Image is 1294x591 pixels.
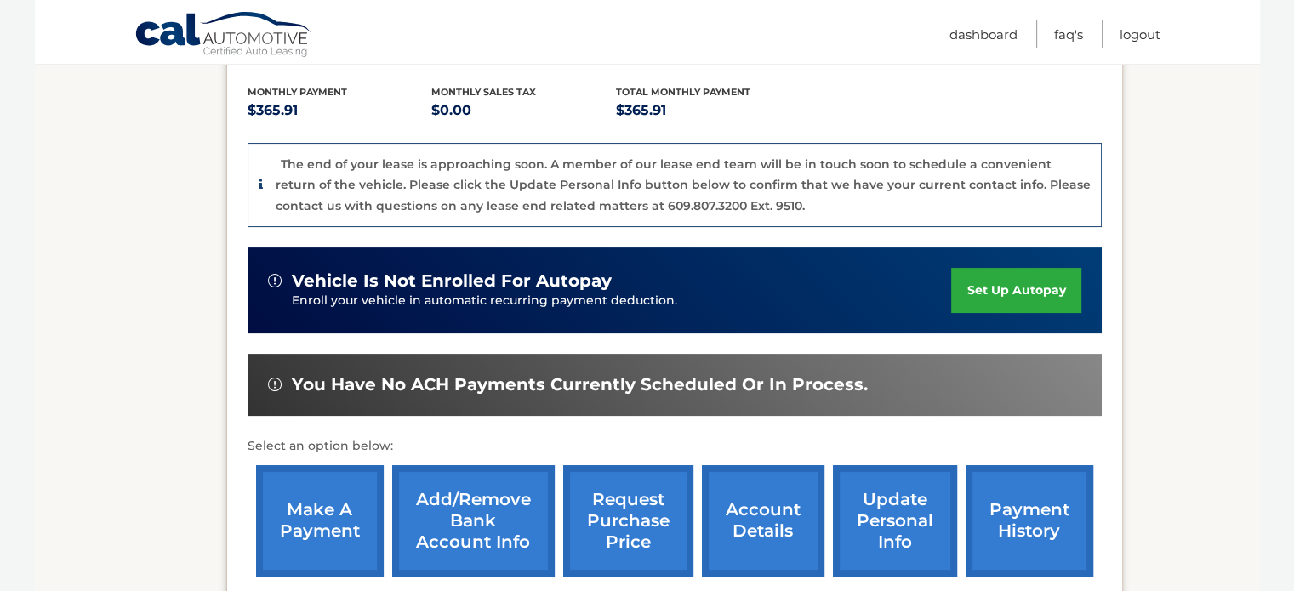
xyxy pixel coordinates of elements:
span: Total Monthly Payment [616,86,750,98]
a: set up autopay [951,268,1080,313]
p: Select an option below: [248,436,1102,457]
p: $365.91 [616,99,801,122]
a: Logout [1120,20,1160,48]
p: The end of your lease is approaching soon. A member of our lease end team will be in touch soon t... [276,156,1091,213]
p: $0.00 [431,99,616,122]
a: make a payment [256,465,384,577]
a: request purchase price [563,465,693,577]
a: update personal info [833,465,957,577]
a: account details [702,465,824,577]
span: vehicle is not enrolled for autopay [292,270,612,292]
p: $365.91 [248,99,432,122]
img: alert-white.svg [268,378,282,391]
a: Cal Automotive [134,11,313,60]
a: Add/Remove bank account info [392,465,555,577]
a: FAQ's [1054,20,1083,48]
p: Enroll your vehicle in automatic recurring payment deduction. [292,292,952,310]
span: Monthly sales Tax [431,86,536,98]
img: alert-white.svg [268,274,282,287]
a: payment history [966,465,1093,577]
a: Dashboard [949,20,1018,48]
span: You have no ACH payments currently scheduled or in process. [292,374,868,395]
span: Monthly Payment [248,86,347,98]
